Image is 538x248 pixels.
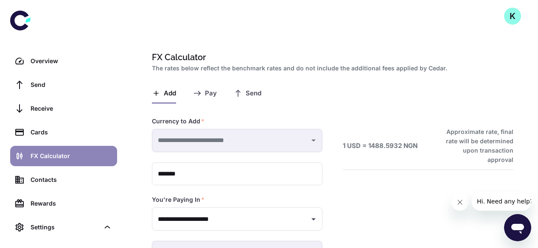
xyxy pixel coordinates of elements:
span: Send [246,89,261,98]
span: Pay [205,89,217,98]
a: Overview [10,51,117,71]
div: Contacts [31,175,112,184]
h6: 1 USD = 1488.5932 NGN [343,141,418,151]
span: Hi. Need any help? [5,6,61,13]
a: Rewards [10,193,117,214]
a: Cards [10,122,117,142]
div: Settings [10,217,117,237]
h2: The rates below reflect the benchmark rates and do not include the additional fees applied by Cedar. [152,64,510,73]
label: Currency to Add [152,117,205,125]
iframe: Button to launch messaging window [504,214,531,241]
div: Settings [31,223,99,232]
button: Open [308,213,319,225]
span: Add [164,89,176,98]
iframe: Message from company [472,192,531,211]
a: Receive [10,98,117,119]
div: Rewards [31,199,112,208]
a: Contacts [10,170,117,190]
div: Send [31,80,112,89]
h6: Approximate rate, final rate will be determined upon transaction approval [437,127,513,164]
div: FX Calculator [31,151,112,161]
label: You're Paying In [152,195,205,204]
h1: FX Calculator [152,51,510,64]
iframe: Close message [451,194,468,211]
div: Overview [31,56,112,66]
a: FX Calculator [10,146,117,166]
div: Cards [31,128,112,137]
a: Send [10,75,117,95]
div: Receive [31,104,112,113]
button: K [504,8,521,25]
